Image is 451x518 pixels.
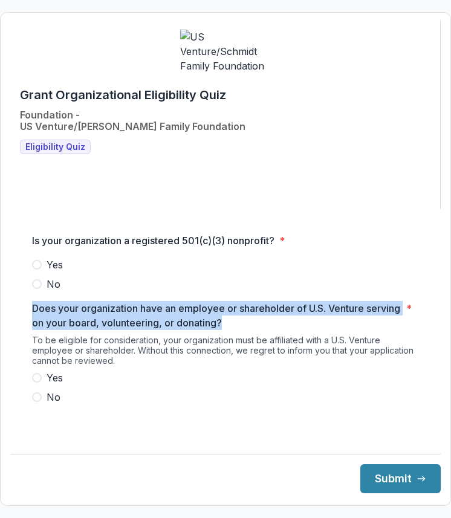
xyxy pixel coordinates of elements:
[360,464,441,493] button: Submit
[20,88,226,102] h1: Grant Organizational Eligibility Quiz
[180,30,271,73] img: US Venture/Schmidt Family Foundation
[47,277,60,291] span: No
[32,335,419,371] div: To be eligible for consideration, your organization must be affiliated with a U.S. Venture employ...
[47,371,63,385] span: Yes
[20,109,245,132] h2: Foundation - US Venture/[PERSON_NAME] Family Foundation
[32,301,401,330] p: Does your organization have an employee or shareholder of U.S. Venture serving on your board, vol...
[32,233,274,248] p: Is your organization a registered 501(c)(3) nonprofit?
[25,142,85,152] span: Eligibility Quiz
[47,390,60,404] span: No
[47,257,63,272] span: Yes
